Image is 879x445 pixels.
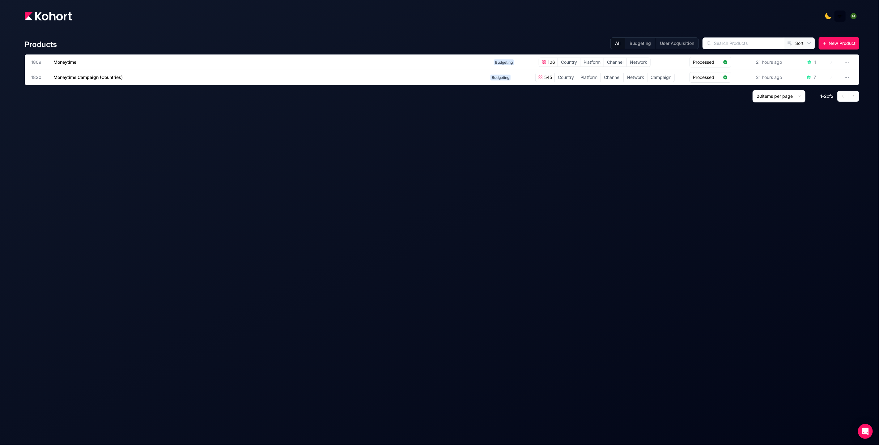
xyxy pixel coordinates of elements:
[755,58,783,67] div: 21 hours ago
[693,59,720,65] span: Processed
[53,75,123,80] span: Moneytime Campaign (Countries)
[490,75,511,80] span: Budgeting
[25,12,72,20] img: Kohort logo
[693,74,720,80] span: Processed
[604,58,626,67] span: Channel
[822,93,824,99] span: -
[546,59,555,65] span: 106
[543,74,552,80] span: 545
[627,58,650,67] span: Network
[555,73,577,82] span: Country
[753,90,805,102] button: 20items per page
[814,59,816,65] div: 1
[31,70,834,85] a: 1820Moneytime Campaign (Countries)Budgeting545CountryPlatformChannelNetworkCampaignProcessed21 ho...
[655,38,699,49] button: User Acquisition
[757,93,762,99] span: 20
[824,93,827,99] span: 2
[648,73,674,82] span: Campaign
[53,59,76,65] span: Moneytime
[795,40,804,46] span: Sort
[624,73,647,82] span: Network
[858,424,873,439] div: Open Intercom Messenger
[755,73,783,82] div: 21 hours ago
[819,37,859,50] button: New Product
[25,40,57,50] h4: Products
[31,74,46,80] span: 1820
[558,58,580,67] span: Country
[831,93,834,99] span: 2
[601,73,623,82] span: Channel
[31,59,46,65] span: 1809
[611,38,625,49] button: All
[625,38,655,49] button: Budgeting
[820,93,822,99] span: 1
[829,40,856,46] span: New Product
[31,55,834,70] a: 1809MoneytimeBudgeting106CountryPlatformChannelNetworkProcessed21 hours ago1
[580,58,604,67] span: Platform
[703,38,784,49] input: Search Products
[827,93,831,99] span: of
[813,74,816,80] div: 7
[494,59,514,65] span: Budgeting
[577,73,601,82] span: Platform
[762,93,793,99] span: items per page
[837,13,843,19] img: logo_MoneyTimeLogo_1_20250619094856634230.png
